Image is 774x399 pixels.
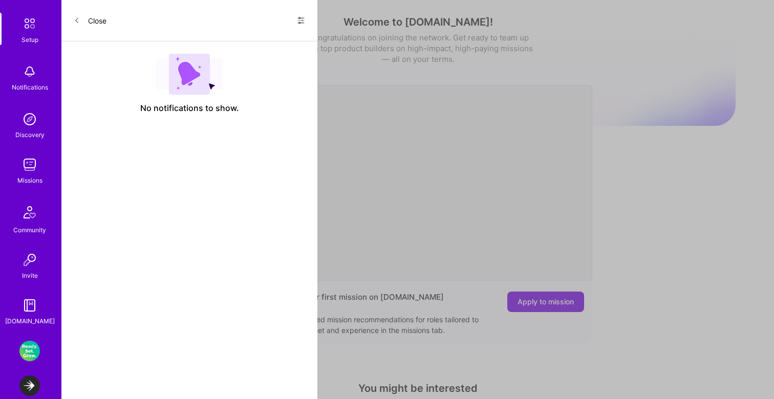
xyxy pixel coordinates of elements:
[19,375,40,396] img: LaunchDarkly: Experimentation Delivery Team
[17,341,42,361] a: Buzzback: End-to-End Marketplace Connecting Companies to Researchers
[19,341,40,361] img: Buzzback: End-to-End Marketplace Connecting Companies to Researchers
[17,175,42,186] div: Missions
[19,61,40,82] img: bell
[22,270,38,281] div: Invite
[17,375,42,396] a: LaunchDarkly: Experimentation Delivery Team
[19,250,40,270] img: Invite
[12,82,48,93] div: Notifications
[17,200,42,225] img: Community
[21,34,38,45] div: Setup
[74,12,106,29] button: Close
[5,316,55,326] div: [DOMAIN_NAME]
[19,13,40,34] img: setup
[19,154,40,175] img: teamwork
[15,129,45,140] div: Discovery
[156,54,223,95] img: empty
[140,103,239,114] span: No notifications to show.
[19,295,40,316] img: guide book
[19,109,40,129] img: discovery
[13,225,46,235] div: Community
